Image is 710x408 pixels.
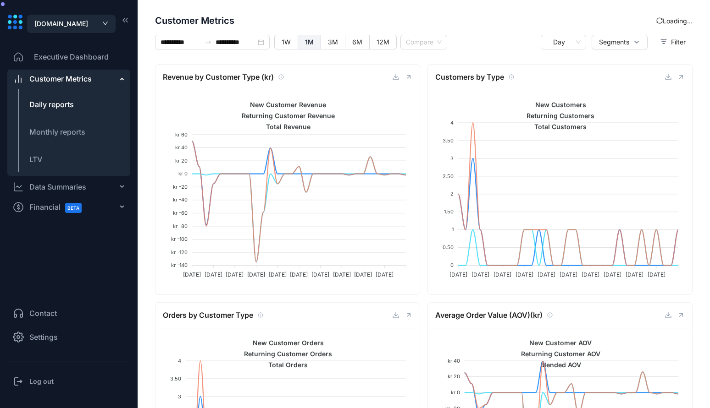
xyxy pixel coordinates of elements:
span: swap-right [205,38,212,46]
tspan: 3 [178,393,181,400]
tspan: [DATE] [516,271,533,278]
span: Filter [671,37,686,47]
tspan: [DATE] [604,271,621,278]
tspan: 3.50 [170,375,181,382]
tspan: kr 20 [448,373,460,380]
tspan: [DATE] [560,271,577,278]
tspan: kr -140 [171,262,188,268]
tspan: kr 20 [175,158,188,164]
span: 12M [377,38,389,46]
span: Day [546,35,581,49]
span: 3M [328,38,338,46]
span: Customers by Type [435,71,504,83]
span: Returning Customer AOV [514,350,600,358]
span: Total Revenue [259,123,311,131]
tspan: [DATE] [205,271,222,278]
tspan: kr -20 [173,184,188,190]
button: [DOMAIN_NAME] [27,15,116,33]
tspan: [DATE] [333,271,351,278]
tspan: 0 [450,262,454,268]
tspan: kr 40 [175,144,188,151]
tspan: kr 0 [178,170,188,177]
tspan: 1 [452,226,454,233]
span: Segments [599,37,629,47]
tspan: [DATE] [269,271,287,278]
tspan: kr -100 [171,236,188,242]
span: Total Customers [527,123,587,131]
span: 6M [352,38,362,46]
button: Segments [592,35,648,49]
tspan: kr 0 [451,389,460,396]
button: Filter [653,35,693,49]
tspan: [DATE] [311,271,329,278]
tspan: kr -40 [173,196,188,203]
span: to [205,38,212,46]
tspan: 2 [450,190,454,197]
span: Settings [29,332,58,343]
tspan: kr 60 [175,131,188,138]
tspan: [DATE] [354,271,372,278]
tspan: 3 [450,155,454,162]
span: Average Order Value (AOV)(kr) [435,310,543,321]
span: Contact [29,308,57,319]
tspan: [DATE] [648,271,666,278]
tspan: [DATE] [226,271,244,278]
span: [DOMAIN_NAME] [34,19,88,29]
tspan: 2.50 [443,173,454,180]
span: Returning Customer Revenue [235,112,335,120]
tspan: [DATE] [290,271,308,278]
span: LTV [29,155,42,164]
tspan: 4 [178,358,181,364]
tspan: [DATE] [449,271,467,278]
div: Loading... [656,16,693,26]
span: Blended AOV [533,361,581,369]
div: Customer Metrics [29,73,92,84]
tspan: kr -80 [173,223,188,229]
tspan: kr -60 [173,210,188,216]
span: sync [655,16,664,25]
span: Returning Customers [520,112,594,120]
h3: Log out [29,377,54,386]
span: BETA [65,203,82,213]
span: 1M [305,38,314,46]
tspan: 1.50 [444,208,454,215]
span: New Customer Revenue [243,101,326,109]
div: Data Summaries [29,181,86,192]
tspan: 3.50 [443,137,454,144]
tspan: [DATE] [538,271,555,278]
span: Customer Metrics [155,14,656,27]
span: New Customer Orders [246,339,324,347]
tspan: [DATE] [376,271,394,278]
span: Returning Customer Orders [237,350,332,358]
span: Financial [29,197,90,218]
tspan: [DATE] [626,271,643,278]
tspan: kr -120 [171,249,188,256]
tspan: [DATE] [183,271,201,278]
tspan: [DATE] [582,271,599,278]
tspan: 0.50 [443,244,454,250]
span: New Customers [528,101,586,109]
span: Monthly reports [29,127,85,136]
span: 1W [282,38,291,46]
span: New Customer AOV [522,339,592,347]
span: Executive Dashboard [34,51,109,62]
tspan: kr 40 [448,358,460,364]
span: down [102,21,108,26]
span: Revenue by Customer Type (kr) [163,71,274,83]
span: Daily reports [29,100,74,109]
tspan: 4 [450,120,454,126]
tspan: [DATE] [494,271,511,278]
span: Orders by Customer Type [163,310,253,321]
span: Total Orders [261,361,308,369]
tspan: [DATE] [471,271,489,278]
tspan: [DATE] [247,271,265,278]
